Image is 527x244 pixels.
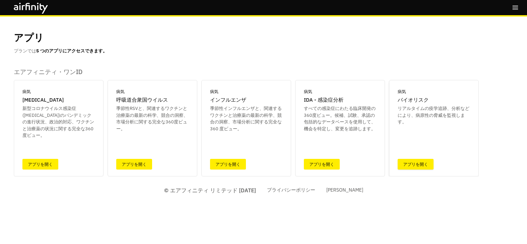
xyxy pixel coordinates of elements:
[22,96,64,104] p: [MEDICAL_DATA]
[116,159,152,170] a: アプリを開く
[116,96,168,104] p: 呼吸道合衆国ウイルス
[304,159,340,170] a: アプリを開く
[210,96,246,104] p: インフルエンザ
[14,30,44,45] p: アプリ
[267,186,315,194] a: プライバシーポリシー
[14,68,479,76] p: エアフィニティ・ワンID
[164,186,256,194] p: © エアフィニティ リミテッド [DATE]
[398,96,429,104] p: バイオリスク
[116,89,125,95] p: 病気
[210,89,218,95] p: 病気
[22,105,95,139] p: 新型コロナウイルス感染症([MEDICAL_DATA])のパンデミックの進行状況、政治的対応、ワクチンと治療薬の状況に関する完全な360度ビュー。
[304,105,376,132] p: すべての感染症にわたる臨床開発の360度ビュー。候補、試験、承認の包括的なデータベースを使用して、機会を特定し、変更を追跡します。
[398,105,470,125] p: リアルタイムの疫学追跡、分析などにより、病原性の脅威を監視します。
[210,159,246,170] a: アプリを開く
[304,96,344,104] p: IDA - 感染症分析
[210,105,282,132] p: 季節性インフルエンザと、関連するワクチンと治療薬の最新の科学、競合の洞察、市場分析に関する完全な 360 度ビュー。
[398,159,434,170] a: アプリを開く
[36,48,107,54] b: 5 つのアプリにアクセスできます。
[116,105,189,132] p: 季節性RSVと、関連するワクチンと治療薬の最新の科学、競合の洞察、市場分析に関する完全な360度ビュー。
[304,89,312,95] p: 病気
[22,89,31,95] p: 病気
[398,89,406,95] p: 病気
[326,186,363,194] a: [PERSON_NAME]
[22,159,58,170] a: アプリを開く
[14,48,107,54] p: プランでは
